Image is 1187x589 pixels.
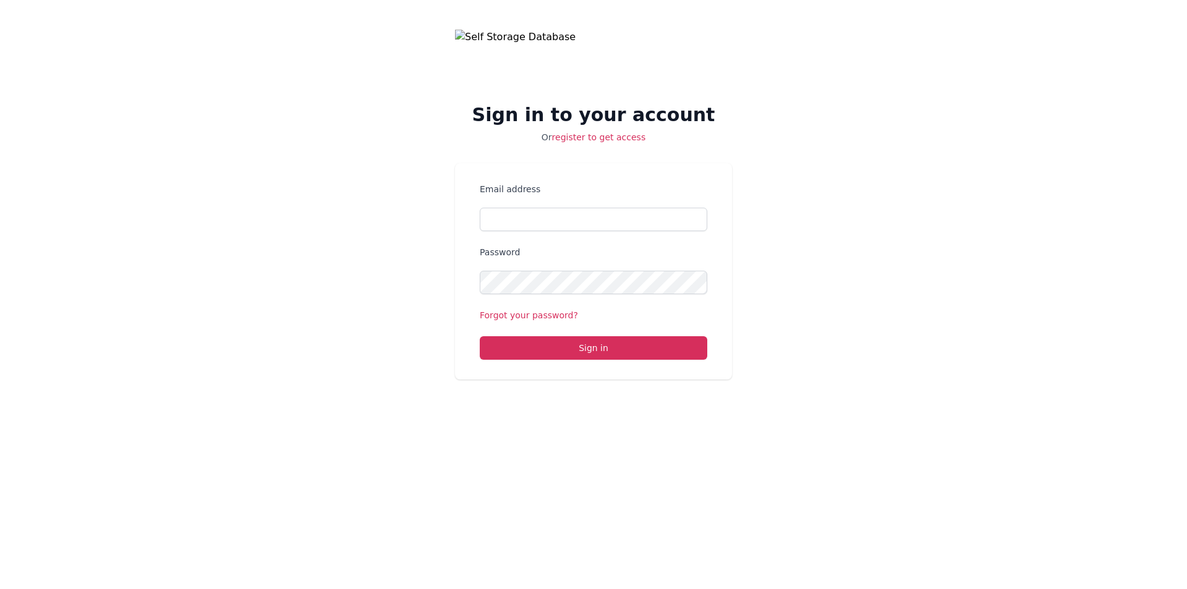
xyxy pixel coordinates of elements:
a: Forgot your password? [480,310,578,320]
h2: Sign in to your account [455,104,732,126]
a: register to get access [552,132,646,142]
label: Password [480,246,707,258]
button: Sign in [480,336,707,360]
p: Or [455,131,732,143]
label: Email address [480,183,707,195]
img: Self Storage Database [455,30,732,89]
